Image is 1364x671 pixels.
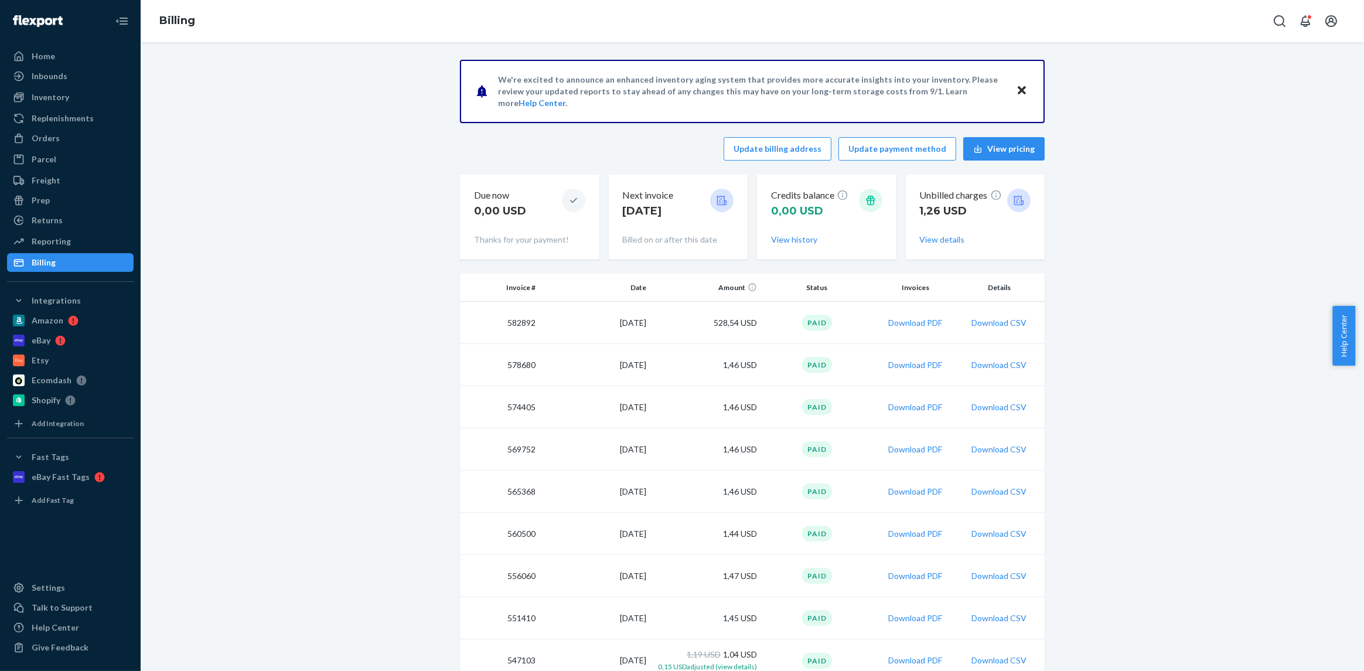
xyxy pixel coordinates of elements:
td: [DATE] [540,302,651,344]
a: Returns [7,211,134,230]
a: Inbounds [7,67,134,86]
ol: breadcrumbs [150,4,204,38]
button: Download PDF [888,655,942,666]
button: View details [920,234,965,246]
button: Download CSV [971,486,1027,498]
button: Download PDF [888,570,942,582]
td: 582892 [460,302,540,344]
button: Update payment method [838,137,956,161]
th: Date [540,274,651,302]
td: 556060 [460,555,540,597]
td: 569752 [460,428,540,471]
span: 0,00 USD [771,205,823,217]
td: [DATE] [540,471,651,513]
button: Download CSV [971,401,1027,413]
td: 1,46 USD [651,428,762,471]
p: Billed on or after this date [623,234,734,246]
p: Thanks for your payment! [474,234,585,246]
div: Give Feedback [32,642,88,653]
td: 551410 [460,597,540,639]
a: Add Fast Tag [7,491,134,510]
button: Download CSV [971,528,1027,540]
div: Help Center [32,622,79,633]
a: eBay [7,331,134,350]
button: Open account menu [1319,9,1343,33]
div: Integrations [32,295,81,306]
a: Replenishments [7,109,134,128]
button: Download PDF [888,401,942,413]
a: Prep [7,191,134,210]
div: Amazon [32,315,63,326]
div: Inbounds [32,70,67,82]
a: Home [7,47,134,66]
div: Settings [32,582,65,594]
button: Download CSV [971,444,1027,455]
button: Download CSV [971,317,1027,329]
a: Ecomdash [7,371,134,390]
div: Add Fast Tag [32,495,74,505]
div: Orders [32,132,60,144]
div: Paid [802,653,832,669]
span: 0,15 USD adjusted (view details) [658,662,757,671]
button: Download CSV [971,570,1027,582]
td: 528,54 USD [651,302,762,344]
a: Inventory [7,88,134,107]
td: 574405 [460,386,540,428]
a: Shopify [7,391,134,410]
div: Shopify [32,394,60,406]
div: Home [32,50,55,62]
span: 1,19 USD [687,649,721,659]
div: eBay Fast Tags [32,471,90,483]
div: Billing [32,257,56,268]
th: Details [959,274,1045,302]
td: 1,46 USD [651,344,762,386]
div: Paid [802,568,832,584]
div: Parcel [32,154,56,165]
button: Download PDF [888,444,942,455]
p: [DATE] [623,203,674,219]
div: Prep [32,195,50,206]
button: Download CSV [971,612,1027,624]
button: Download PDF [888,528,942,540]
td: [DATE] [540,513,651,555]
th: Status [762,274,872,302]
button: Close [1014,83,1029,100]
button: Help Center [1332,306,1355,366]
td: 1,46 USD [651,386,762,428]
th: Invoice # [460,274,540,302]
a: Talk to Support [7,598,134,617]
div: eBay [32,335,50,346]
div: Paid [802,610,832,626]
div: Inventory [32,91,69,103]
td: 578680 [460,344,540,386]
a: Orders [7,129,134,148]
button: Download PDF [888,486,942,498]
img: Flexport logo [13,15,63,27]
th: Invoices [872,274,959,302]
a: Freight [7,171,134,190]
div: Paid [802,399,832,415]
a: Parcel [7,150,134,169]
div: Etsy [32,355,49,366]
button: View history [771,234,817,246]
td: 560500 [460,513,540,555]
a: Add Integration [7,414,134,433]
div: Talk to Support [32,602,93,614]
button: Close Navigation [110,9,134,33]
div: Paid [802,483,832,499]
td: 1,44 USD [651,513,762,555]
td: 1,45 USD [651,597,762,639]
button: Integrations [7,291,134,310]
div: Reporting [32,236,71,247]
p: Credits balance [771,189,848,202]
div: Fast Tags [32,451,69,463]
td: 1,47 USD [651,555,762,597]
div: Paid [802,526,832,541]
td: [DATE] [540,344,651,386]
div: Ecomdash [32,374,71,386]
div: Replenishments [32,113,94,124]
td: 1,46 USD [651,471,762,513]
button: Fast Tags [7,448,134,466]
button: Open Search Box [1268,9,1291,33]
